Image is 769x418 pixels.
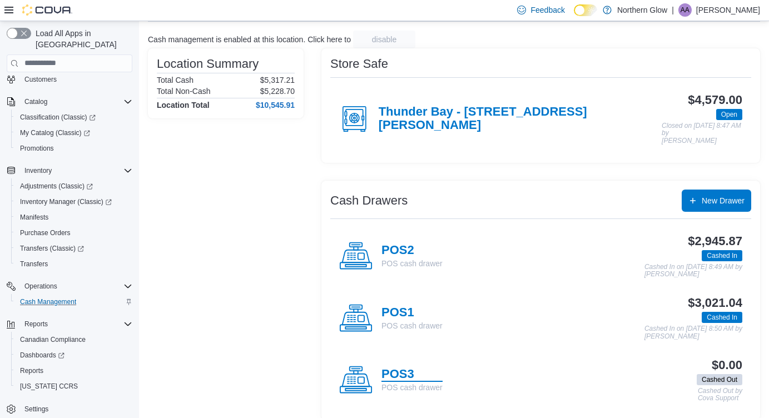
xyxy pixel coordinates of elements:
button: Inventory [2,163,137,178]
span: Cash Management [20,297,76,306]
h4: Location Total [157,101,210,110]
p: Cash management is enabled at this location. Click here to [148,35,351,44]
p: POS cash drawer [381,320,443,331]
span: Settings [24,405,48,414]
h4: POS3 [381,367,443,382]
a: Manifests [16,211,53,224]
span: Reports [20,366,43,375]
button: Settings [2,401,137,417]
span: Transfers (Classic) [20,244,84,253]
button: Reports [11,363,137,379]
span: Transfers (Classic) [16,242,132,255]
p: $5,317.21 [260,76,295,84]
button: Transfers [11,256,137,272]
span: Cashed Out [702,375,737,385]
button: New Drawer [682,190,751,212]
span: Cashed In [702,312,742,323]
a: My Catalog (Classic) [16,126,95,140]
span: Adjustments (Classic) [16,180,132,193]
h4: $10,545.91 [256,101,295,110]
p: Northern Glow [617,3,667,17]
button: Canadian Compliance [11,332,137,347]
span: Cashed In [707,251,737,261]
a: Transfers (Classic) [16,242,88,255]
p: POS cash drawer [381,258,443,269]
button: Catalog [20,95,52,108]
span: Promotions [20,144,54,153]
span: Reports [16,364,132,377]
h4: POS2 [381,243,443,258]
a: Dashboards [11,347,137,363]
h3: Cash Drawers [330,194,408,207]
button: Inventory [20,164,56,177]
span: Customers [24,75,57,84]
h3: $3,021.04 [688,296,742,310]
span: Inventory [20,164,132,177]
a: Purchase Orders [16,226,75,240]
span: Canadian Compliance [16,333,132,346]
span: Inventory Manager (Classic) [16,195,132,208]
a: Cash Management [16,295,81,308]
button: Cash Management [11,294,137,310]
h6: Total Non-Cash [157,87,211,96]
span: Transfers [20,260,48,268]
span: Dashboards [20,351,65,360]
img: Cova [22,4,72,16]
p: [PERSON_NAME] [696,3,760,17]
a: My Catalog (Classic) [11,125,137,141]
a: Settings [20,402,53,416]
button: Manifests [11,210,137,225]
span: Operations [20,280,132,293]
span: Adjustments (Classic) [20,182,93,191]
span: Transfers [16,257,132,271]
input: Dark Mode [574,4,597,16]
span: Catalog [24,97,47,106]
span: Feedback [530,4,564,16]
span: AA [681,3,689,17]
span: Reports [20,317,132,331]
span: Open [721,110,737,120]
button: Reports [20,317,52,331]
span: Inventory Manager (Classic) [20,197,112,206]
h3: $0.00 [712,359,742,372]
span: Load All Apps in [GEOGRAPHIC_DATA] [31,28,132,50]
span: disable [372,34,396,45]
span: Purchase Orders [20,228,71,237]
span: [US_STATE] CCRS [20,382,78,391]
a: Inventory Manager (Classic) [11,194,137,210]
h4: Thunder Bay - [STREET_ADDRESS][PERSON_NAME] [379,105,662,133]
a: Transfers (Classic) [11,241,137,256]
span: Inventory [24,166,52,175]
span: Cashed Out [697,374,742,385]
span: Classification (Classic) [20,113,96,122]
span: Catalog [20,95,132,108]
span: Manifests [20,213,48,222]
span: Operations [24,282,57,291]
span: Promotions [16,142,132,155]
p: POS cash drawer [381,382,443,393]
a: Reports [16,364,48,377]
span: New Drawer [702,195,745,206]
button: Operations [20,280,62,293]
a: Adjustments (Classic) [11,178,137,194]
h3: $2,945.87 [688,235,742,248]
button: Purchase Orders [11,225,137,241]
span: Settings [20,402,132,416]
a: Classification (Classic) [11,110,137,125]
span: Cash Management [16,295,132,308]
button: disable [353,31,415,48]
p: Cashed In on [DATE] 8:49 AM by [PERSON_NAME] [644,263,742,278]
span: Customers [20,72,132,86]
span: Canadian Compliance [20,335,86,344]
p: | [672,3,674,17]
span: Manifests [16,211,132,224]
button: [US_STATE] CCRS [11,379,137,394]
button: Operations [2,278,137,294]
span: My Catalog (Classic) [16,126,132,140]
span: Purchase Orders [16,226,132,240]
span: Dashboards [16,349,132,362]
div: Alison Albert [678,3,692,17]
a: Transfers [16,257,52,271]
h4: POS1 [381,306,443,320]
